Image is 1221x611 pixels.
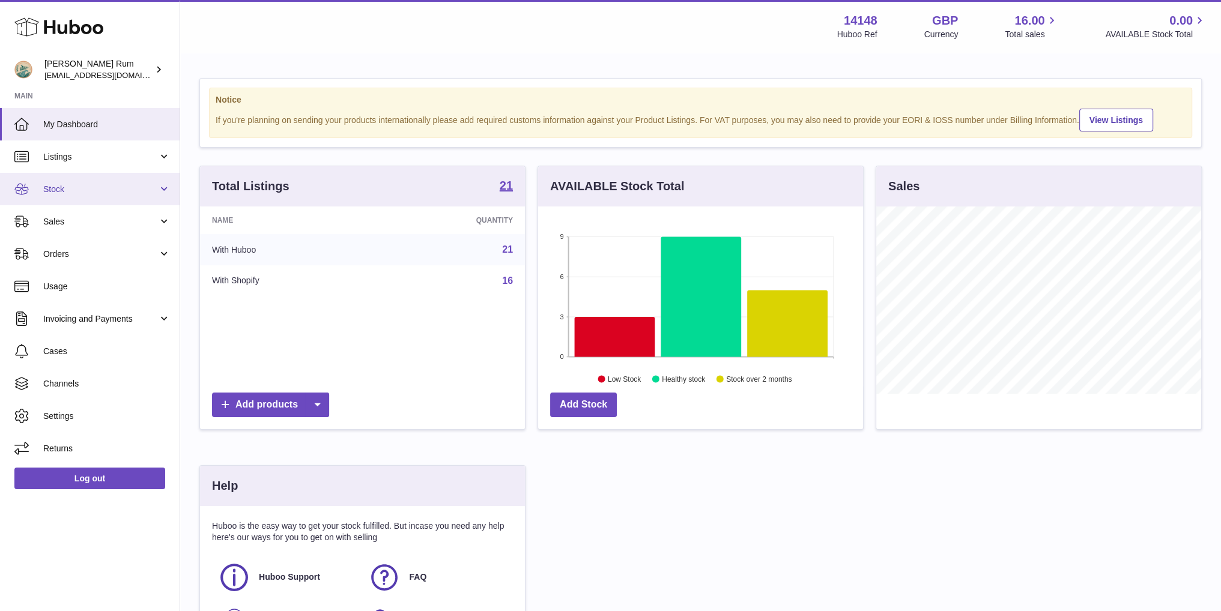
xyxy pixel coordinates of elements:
[43,248,158,260] span: Orders
[932,13,958,29] strong: GBP
[1105,29,1207,40] span: AVAILABLE Stock Total
[560,233,563,240] text: 9
[43,346,171,357] span: Cases
[212,478,238,494] h3: Help
[662,375,706,384] text: Healthy stock
[200,265,375,296] td: With Shopify
[43,378,171,390] span: Channels
[1005,13,1058,40] a: 16.00 Total sales
[1014,13,1044,29] span: 16.00
[1105,13,1207,40] a: 0.00 AVAILABLE Stock Total
[375,206,525,234] th: Quantity
[43,119,171,130] span: My Dashboard
[550,393,617,417] a: Add Stock
[1169,13,1193,29] span: 0.00
[888,178,920,194] h3: Sales
[43,281,171,292] span: Usage
[502,244,513,254] a: 21
[837,29,877,40] div: Huboo Ref
[200,234,375,265] td: With Huboo
[43,313,158,325] span: Invoicing and Payments
[14,61,32,79] img: mail@bartirum.wales
[409,571,426,583] span: FAQ
[368,561,506,594] a: FAQ
[726,375,792,384] text: Stock over 2 months
[44,58,153,81] div: [PERSON_NAME] Rum
[500,179,513,194] a: 21
[43,184,158,195] span: Stock
[1005,29,1058,40] span: Total sales
[44,70,177,80] span: [EMAIL_ADDRESS][DOMAIN_NAME]
[212,178,289,194] h3: Total Listings
[14,468,165,489] a: Log out
[500,179,513,191] strong: 21
[1079,109,1153,131] a: View Listings
[43,411,171,422] span: Settings
[259,571,320,583] span: Huboo Support
[43,151,158,163] span: Listings
[560,273,563,280] text: 6
[43,443,171,454] span: Returns
[608,375,641,384] text: Low Stock
[200,206,375,234] th: Name
[212,520,513,543] p: Huboo is the easy way to get your stock fulfilled. But incase you need any help here's our ways f...
[844,13,877,29] strong: 14148
[924,29,959,40] div: Currency
[550,178,684,194] h3: AVAILABLE Stock Total
[43,216,158,227] span: Sales
[560,313,563,321] text: 3
[502,275,513,286] a: 16
[560,353,563,360] text: 0
[216,107,1186,131] div: If you're planning on sending your products internationally please add required customs informati...
[216,94,1186,106] strong: Notice
[218,561,356,594] a: Huboo Support
[212,393,329,417] a: Add products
